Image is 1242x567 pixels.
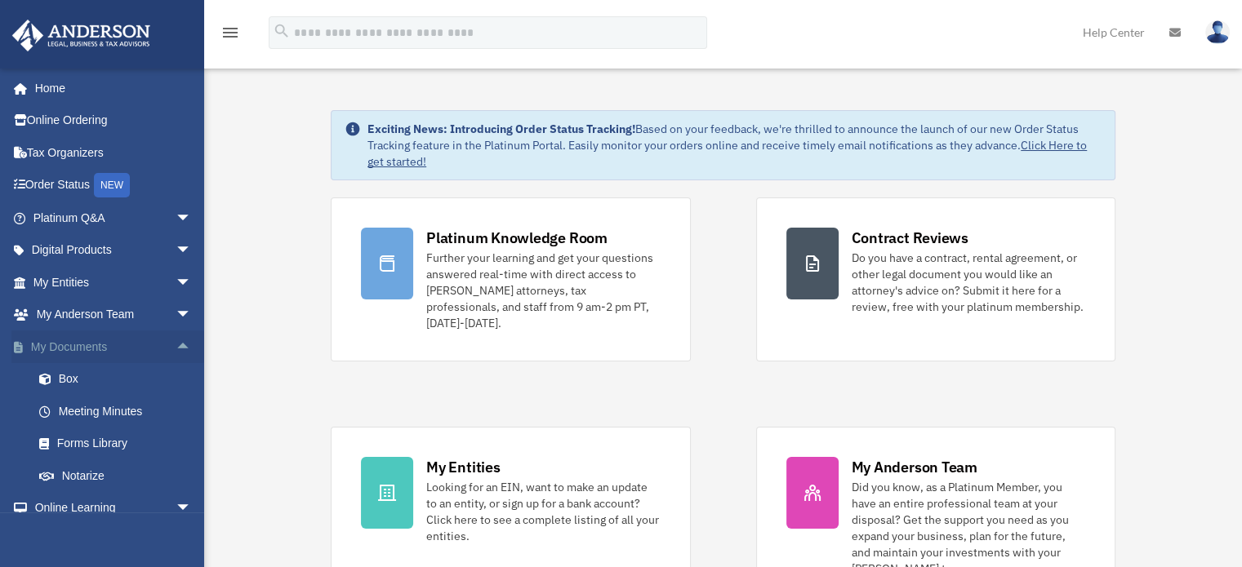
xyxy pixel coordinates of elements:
div: Platinum Knowledge Room [426,228,608,248]
div: Further your learning and get your questions answered real-time with direct access to [PERSON_NAM... [426,250,660,331]
a: Online Learningarrow_drop_down [11,492,216,525]
a: Platinum Knowledge Room Further your learning and get your questions answered real-time with dire... [331,197,690,361]
a: Box [23,363,216,396]
a: My Documentsarrow_drop_up [11,330,216,363]
a: Notarize [23,459,216,492]
span: arrow_drop_down [176,299,208,332]
div: Do you have a contract, rental agreement, or other legal document you would like an attorney's ad... [852,250,1085,315]
a: Meeting Minutes [23,395,216,427]
a: Online Ordering [11,104,216,137]
span: arrow_drop_down [176,492,208,525]
span: arrow_drop_down [176,234,208,268]
div: My Anderson Team [852,457,977,477]
a: Home [11,72,208,104]
a: Tax Organizers [11,136,216,169]
a: My Anderson Teamarrow_drop_down [11,299,216,331]
span: arrow_drop_down [176,266,208,299]
a: Order StatusNEW [11,169,216,202]
a: Click Here to get started! [367,138,1087,169]
strong: Exciting News: Introducing Order Status Tracking! [367,122,635,136]
i: menu [220,23,240,42]
i: search [273,22,291,40]
a: Digital Productsarrow_drop_down [11,234,216,267]
span: arrow_drop_down [176,202,208,235]
div: Looking for an EIN, want to make an update to an entity, or sign up for a bank account? Click her... [426,479,660,544]
span: arrow_drop_up [176,330,208,364]
img: User Pic [1205,20,1230,44]
a: Contract Reviews Do you have a contract, rental agreement, or other legal document you would like... [756,197,1115,361]
div: NEW [94,173,130,197]
div: Contract Reviews [852,228,968,248]
img: Anderson Advisors Platinum Portal [7,20,155,51]
div: My Entities [426,457,500,477]
a: menu [220,29,240,42]
a: My Entitiesarrow_drop_down [11,266,216,299]
a: Platinum Q&Aarrow_drop_down [11,202,216,234]
div: Based on your feedback, we're thrilled to announce the launch of our new Order Status Tracking fe... [367,121,1102,170]
a: Forms Library [23,427,216,460]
